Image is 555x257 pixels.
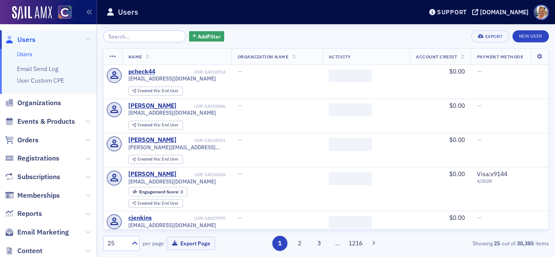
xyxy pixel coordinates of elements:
a: Orders [5,135,39,145]
span: [PERSON_NAME][EMAIL_ADDRESS][DOMAIN_NAME] [128,144,225,151]
a: SailAMX [12,6,52,20]
strong: 30,385 [516,239,535,247]
span: — [238,67,242,75]
div: 25 [108,239,127,248]
span: — [477,214,482,222]
button: 1 [272,236,287,251]
a: Users [17,50,33,58]
div: Export [485,34,503,39]
a: View Homepage [52,6,72,20]
span: Created Via : [137,122,162,128]
span: Created Via : [137,156,162,162]
span: — [477,102,482,109]
span: Content [17,246,42,256]
img: SailAMX [58,6,72,19]
span: ‌ [329,216,372,229]
span: $0.00 [449,136,465,144]
span: $0.00 [449,67,465,75]
span: Add Filter [198,32,221,40]
span: $0.00 [449,214,465,222]
span: [EMAIL_ADDRESS][DOMAIN_NAME] [128,75,216,82]
button: Export Page [167,237,215,250]
a: New User [513,30,549,42]
button: [DOMAIN_NAME] [472,9,532,15]
a: Email Send Log [17,65,58,73]
button: AddFilter [189,31,225,42]
span: Events & Products [17,117,75,126]
div: End User [137,89,179,93]
span: Email Marketing [17,228,69,237]
span: — [477,136,482,144]
a: [PERSON_NAME] [128,136,176,144]
strong: 25 [493,239,502,247]
a: Email Marketing [5,228,69,237]
div: Engagement Score: 3 [128,187,187,196]
div: USR-14018268 [178,172,225,177]
div: Created Via: End User [128,121,183,130]
a: Content [5,246,42,256]
div: Created Via: End User [128,199,183,208]
span: Reports [17,209,42,218]
span: Organization Name [238,54,289,60]
div: [DOMAIN_NAME] [480,8,529,16]
a: Users [5,35,36,45]
button: 1216 [348,236,363,251]
div: End User [137,201,179,206]
span: Engagement Score : [139,189,180,195]
div: 3 [139,190,183,194]
span: $0.00 [449,102,465,109]
span: Profile [534,5,549,20]
input: Search… [103,30,186,42]
span: … [331,239,343,247]
span: ‌ [329,69,372,82]
span: Orders [17,135,39,145]
span: Name [128,54,142,60]
a: [PERSON_NAME] [128,170,176,178]
span: Created Via : [137,88,162,93]
span: 4 / 2028 [477,178,526,184]
button: 3 [312,236,327,251]
div: End User [137,123,179,128]
span: Users [17,35,36,45]
a: Subscriptions [5,172,60,182]
span: ‌ [329,172,372,185]
div: End User [137,157,179,162]
span: Organizations [17,98,61,108]
a: Registrations [5,154,59,163]
span: — [477,67,482,75]
span: Memberships [17,191,60,200]
span: Payment Methods [477,54,523,60]
div: Created Via: End User [128,87,183,96]
span: — [238,136,242,144]
div: USR-14018586 [178,103,225,109]
span: ‌ [329,103,372,116]
span: [EMAIL_ADDRESS][DOMAIN_NAME] [128,178,216,185]
a: cjenkins [128,214,152,222]
div: Showing out of items [406,239,549,247]
span: [EMAIL_ADDRESS][DOMAIN_NAME] [128,109,216,116]
span: Created Via : [137,200,162,206]
a: [PERSON_NAME] [128,102,176,110]
span: — [238,102,242,109]
span: Account Credit [416,54,457,60]
a: pcheck44 [128,68,155,76]
a: Events & Products [5,117,75,126]
div: USR-14018914 [157,69,225,75]
span: Activity [329,54,351,60]
div: USR-14017970 [153,215,225,221]
span: — [238,214,242,222]
span: Subscriptions [17,172,60,182]
a: Memberships [5,191,60,200]
span: Visa : x9144 [477,170,507,178]
div: Support [437,8,467,16]
span: ‌ [329,138,372,151]
span: — [238,170,242,178]
h1: Users [118,7,138,17]
a: Reports [5,209,42,218]
a: Organizations [5,98,61,108]
button: Export [471,30,509,42]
